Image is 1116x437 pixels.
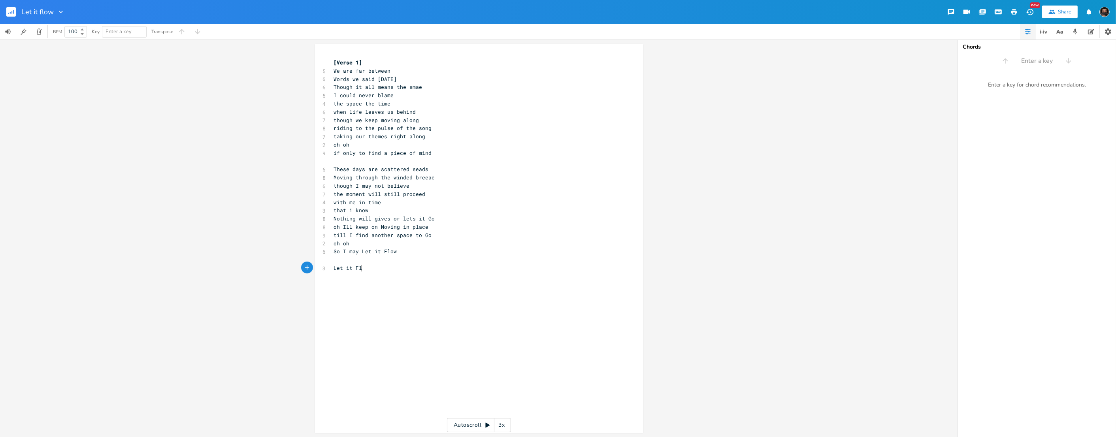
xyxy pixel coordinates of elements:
[963,44,1111,50] div: Chords
[334,215,435,222] span: Nothing will gives or lets it Go
[334,190,426,198] span: the moment will still proceed
[1058,8,1071,15] div: Share
[447,418,511,432] div: Autoscroll
[1022,5,1038,19] button: New
[334,100,391,107] span: the space the time
[334,108,416,115] span: when life leaves us behind
[334,166,429,173] span: These days are scattered seads
[334,232,432,239] span: till I find another space to Go
[1099,7,1110,17] img: Elijah Ballard
[334,182,410,189] span: though I may not believe
[334,207,369,214] span: that i know
[334,141,350,148] span: oh oh
[1042,6,1078,18] button: Share
[334,240,350,247] span: oh oh
[494,418,509,432] div: 3x
[334,248,397,255] span: So I may Let it Flow
[106,28,132,35] span: Enter a key
[1021,57,1053,66] span: Enter a key
[334,199,381,206] span: with me in time
[334,149,432,156] span: if only to find a piece of mind
[334,117,419,124] span: though we keep moving along
[334,67,391,74] span: We are far between
[334,75,397,83] span: Words we said [DATE]
[21,8,54,15] span: Let it flow
[53,30,62,34] div: BPM
[334,133,426,140] span: taking our themes right along
[334,264,362,271] span: Let it Fl
[958,77,1116,93] div: Enter a key for chord recommendations.
[334,83,422,90] span: Though it all means the smae
[334,223,429,230] span: oh Ill keep on Moving in place
[92,29,100,34] div: Key
[334,124,432,132] span: riding to the pulse of the song
[334,92,394,99] span: I could never blame
[334,59,362,66] span: [Verse 1]
[334,174,435,181] span: Moving through the winded breeae
[151,29,173,34] div: Transpose
[1030,2,1040,8] div: New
